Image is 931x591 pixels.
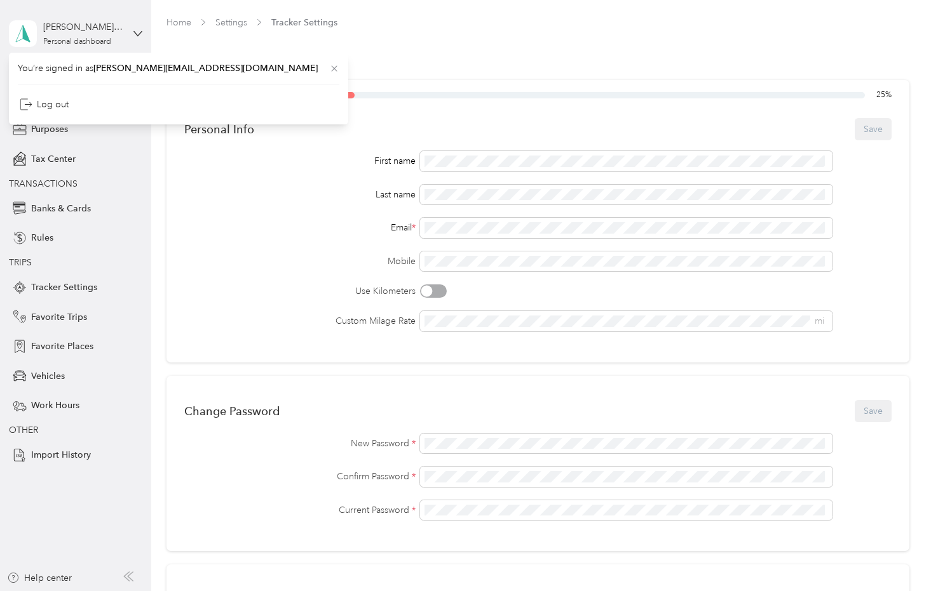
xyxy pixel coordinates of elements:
span: Favorite Trips [31,310,87,324]
label: Mobile [184,255,416,268]
span: Favorite Places [31,340,93,353]
span: OTHER [9,425,38,435]
span: Vehicles [31,369,65,383]
span: You’re signed in as [18,62,339,75]
label: Use Kilometers [184,284,416,298]
div: Change Password [184,404,280,418]
label: Current Password [184,503,416,517]
span: Tax Center [31,152,76,166]
span: Rules [31,231,53,244]
div: Email [184,221,416,234]
span: TRANSACTIONS [9,178,78,189]
span: 25 % [876,90,892,101]
span: Tracker Settings [271,16,337,29]
button: Help center [7,571,72,585]
div: Last name [184,188,416,201]
span: Work Hours [31,399,79,412]
span: Banks & Cards [31,202,91,215]
a: Settings [215,17,247,28]
iframe: Everlance-gr Chat Button Frame [860,520,931,591]
span: [PERSON_NAME][EMAIL_ADDRESS][DOMAIN_NAME] [93,63,318,74]
a: Home [166,17,191,28]
div: Personal dashboard [43,38,111,46]
label: Custom Milage Rate [184,314,416,328]
div: Personal Info [184,123,254,136]
div: Log out [20,98,69,111]
span: Purposes [31,123,68,136]
div: First name [184,154,416,168]
span: Import History [31,448,91,462]
label: New Password [184,437,416,450]
label: Confirm Password [184,470,416,483]
span: mi [815,315,824,326]
span: TRIPS [9,257,32,268]
span: Tracker Settings [31,281,97,294]
div: [PERSON_NAME][EMAIL_ADDRESS][DOMAIN_NAME] [43,20,123,34]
